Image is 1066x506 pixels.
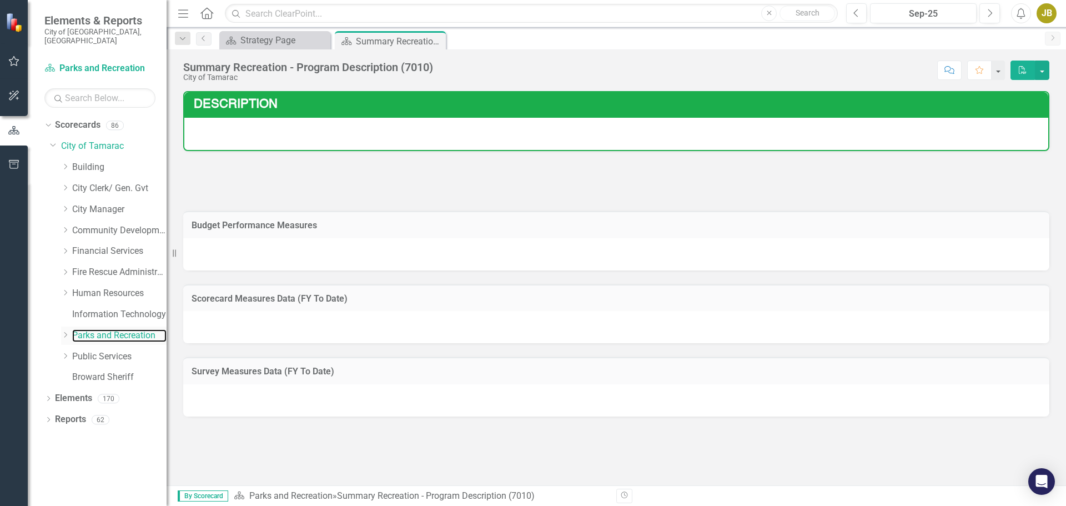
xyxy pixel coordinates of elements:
[72,308,167,321] a: Information Technology
[870,3,977,23] button: Sep-25
[192,367,1041,377] h3: Survey Measures Data (FY To Date)
[72,245,167,258] a: Financial Services
[249,490,333,501] a: Parks and Recreation
[55,392,92,405] a: Elements
[796,8,819,17] span: Search
[234,490,608,503] div: »
[44,27,155,46] small: City of [GEOGRAPHIC_DATA], [GEOGRAPHIC_DATA]
[44,62,155,75] a: Parks and Recreation
[183,61,433,73] div: Summary Recreation - Program Description (7010)
[61,140,167,153] a: City of Tamarac
[1028,468,1055,495] div: Open Intercom Messenger
[780,6,835,21] button: Search
[44,88,155,108] input: Search Below...
[178,490,228,502] span: By Scorecard
[55,413,86,426] a: Reports
[72,287,167,300] a: Human Resources
[874,7,973,21] div: Sep-25
[55,119,100,132] a: Scorecards
[192,294,1041,304] h3: Scorecard Measures Data (FY To Date)
[72,329,167,342] a: Parks and Recreation
[192,221,1041,231] h3: Budget Performance Measures
[225,4,838,23] input: Search ClearPoint...
[183,73,433,82] div: City of Tamarac
[92,415,109,424] div: 62
[240,33,328,47] div: Strategy Page
[72,224,167,237] a: Community Development
[72,182,167,195] a: City Clerk/ Gen. Gvt
[337,490,535,501] div: Summary Recreation - Program Description (7010)
[106,121,124,130] div: 86
[72,350,167,363] a: Public Services
[222,33,328,47] a: Strategy Page
[72,371,167,384] a: Broward Sheriff
[6,12,25,32] img: ClearPoint Strategy
[72,161,167,174] a: Building
[356,34,443,48] div: Summary Recreation - Program Description (7010)
[72,203,167,216] a: City Manager
[194,98,1043,111] h3: Description
[1037,3,1057,23] button: JB
[72,266,167,279] a: Fire Rescue Administration
[98,394,119,403] div: 170
[44,14,155,27] span: Elements & Reports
